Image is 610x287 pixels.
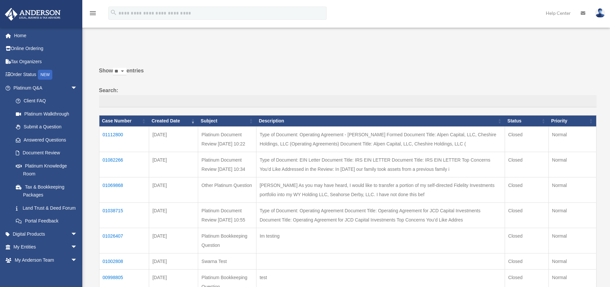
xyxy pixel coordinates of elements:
[99,202,149,228] td: 01038715
[149,228,198,253] td: [DATE]
[5,68,87,82] a: Order StatusNEW
[99,177,149,202] td: 01069868
[256,116,505,127] th: Description: activate to sort column ascending
[9,133,81,146] a: Answered Questions
[71,227,84,241] span: arrow_drop_down
[198,126,256,152] td: Platinum Document Review [DATE] 10:22
[198,177,256,202] td: Other Platinum Question
[9,215,84,228] a: Portal Feedback
[71,81,84,95] span: arrow_drop_down
[99,152,149,177] td: 01082266
[9,180,84,201] a: Tax & Bookkeeping Packages
[505,228,548,253] td: Closed
[595,8,605,18] img: User Pic
[505,253,548,269] td: Closed
[99,126,149,152] td: 01112800
[198,152,256,177] td: Platinum Document Review [DATE] 10:34
[5,55,87,68] a: Tax Organizers
[99,228,149,253] td: 01026407
[505,116,548,127] th: Status: activate to sort column ascending
[198,202,256,228] td: Platinum Document Review [DATE] 10:55
[5,227,87,241] a: Digital Productsarrow_drop_down
[256,228,505,253] td: Im testing
[9,159,84,180] a: Platinum Knowledge Room
[71,253,84,267] span: arrow_drop_down
[99,116,149,127] th: Case Number: activate to sort column ascending
[548,126,596,152] td: Normal
[548,152,596,177] td: Normal
[149,152,198,177] td: [DATE]
[89,12,97,17] a: menu
[149,177,198,202] td: [DATE]
[5,253,87,267] a: My Anderson Teamarrow_drop_down
[99,86,597,108] label: Search:
[9,120,84,134] a: Submit a Question
[505,177,548,202] td: Closed
[149,126,198,152] td: [DATE]
[5,42,87,55] a: Online Ordering
[5,81,84,94] a: Platinum Q&Aarrow_drop_down
[9,94,84,108] a: Client FAQ
[548,177,596,202] td: Normal
[99,66,597,82] label: Show entries
[505,152,548,177] td: Closed
[71,241,84,254] span: arrow_drop_down
[99,95,597,108] input: Search:
[198,228,256,253] td: Platinum Bookkeeping Question
[505,126,548,152] td: Closed
[256,152,505,177] td: Type of Document: EIN Letter Document Title: IRS EIN LETTER Document Title: IRS EIN LETTER Top Co...
[9,146,84,160] a: Document Review
[548,202,596,228] td: Normal
[548,253,596,269] td: Normal
[198,116,256,127] th: Subject: activate to sort column ascending
[149,253,198,269] td: [DATE]
[89,9,97,17] i: menu
[9,201,84,215] a: Land Trust & Deed Forum
[198,253,256,269] td: Swarna Test
[110,9,117,16] i: search
[99,253,149,269] td: 01002808
[548,228,596,253] td: Normal
[5,241,87,254] a: My Entitiesarrow_drop_down
[149,202,198,228] td: [DATE]
[256,177,505,202] td: [PERSON_NAME] As you may have heard, I would like to transfer a portion of my self-directed Fidel...
[505,202,548,228] td: Closed
[3,8,63,21] img: Anderson Advisors Platinum Portal
[113,68,126,75] select: Showentries
[149,116,198,127] th: Created Date: activate to sort column ascending
[9,107,84,120] a: Platinum Walkthrough
[38,70,52,80] div: NEW
[548,116,596,127] th: Priority: activate to sort column ascending
[5,29,87,42] a: Home
[256,202,505,228] td: Type of Document: Operating Agreement Document Title: Operating Agreement for JCD Capital Investm...
[256,126,505,152] td: Type of Document: Operating Agreement - [PERSON_NAME] Formed Document Title: Alpen Capital, LLC, ...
